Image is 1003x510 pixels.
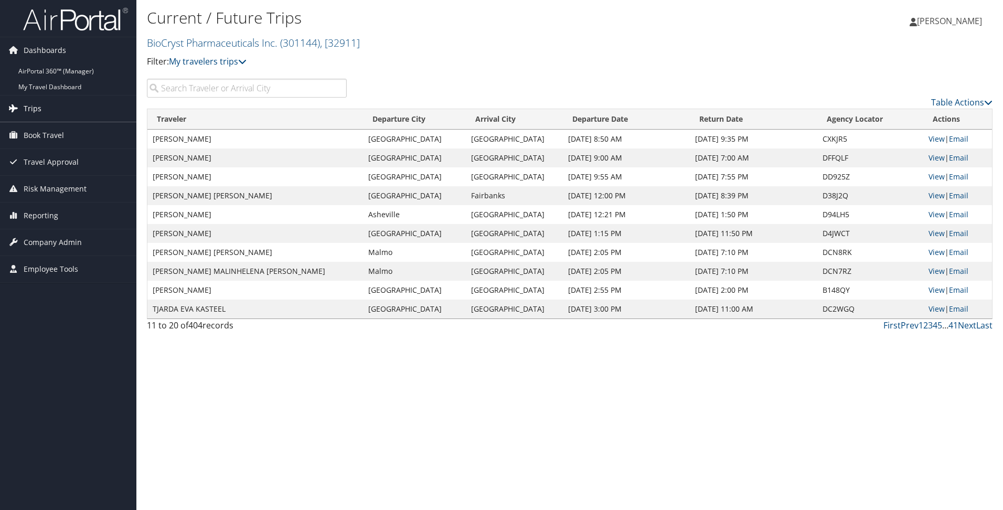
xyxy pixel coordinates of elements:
[929,209,945,219] a: View
[320,36,360,50] span: , [ 32911 ]
[976,320,993,331] a: Last
[929,190,945,200] a: View
[363,262,465,281] td: Malmo
[949,304,968,314] a: Email
[690,300,817,318] td: [DATE] 11:00 AM
[949,172,968,182] a: Email
[690,109,817,130] th: Return Date: activate to sort column ascending
[817,167,923,186] td: DD925Z
[147,281,363,300] td: [PERSON_NAME]
[363,300,465,318] td: [GEOGRAPHIC_DATA]
[949,190,968,200] a: Email
[24,203,58,229] span: Reporting
[883,320,901,331] a: First
[24,149,79,175] span: Travel Approval
[563,262,690,281] td: [DATE] 2:05 PM
[923,167,992,186] td: |
[919,320,923,331] a: 1
[923,300,992,318] td: |
[690,243,817,262] td: [DATE] 7:10 PM
[147,79,347,98] input: Search Traveler or Arrival City
[563,186,690,205] td: [DATE] 12:00 PM
[690,281,817,300] td: [DATE] 2:00 PM
[923,281,992,300] td: |
[363,205,465,224] td: Asheville
[147,167,363,186] td: [PERSON_NAME]
[466,281,563,300] td: [GEOGRAPHIC_DATA]
[817,281,923,300] td: B148QY
[929,304,945,314] a: View
[949,209,968,219] a: Email
[363,281,465,300] td: [GEOGRAPHIC_DATA]
[923,205,992,224] td: |
[929,172,945,182] a: View
[928,320,933,331] a: 3
[147,148,363,167] td: [PERSON_NAME]
[929,285,945,295] a: View
[690,205,817,224] td: [DATE] 1:50 PM
[563,300,690,318] td: [DATE] 3:00 PM
[563,167,690,186] td: [DATE] 9:55 AM
[949,228,968,238] a: Email
[690,148,817,167] td: [DATE] 7:00 AM
[923,186,992,205] td: |
[24,37,66,63] span: Dashboards
[147,224,363,243] td: [PERSON_NAME]
[23,7,128,31] img: airportal-logo.png
[363,243,465,262] td: Malmo
[817,186,923,205] td: D38J2Q
[817,243,923,262] td: DCN8RK
[937,320,942,331] a: 5
[24,176,87,202] span: Risk Management
[949,153,968,163] a: Email
[817,224,923,243] td: D4JWCT
[147,300,363,318] td: TJARDA EVA KASTEEL
[929,266,945,276] a: View
[690,130,817,148] td: [DATE] 9:35 PM
[917,15,982,27] span: [PERSON_NAME]
[929,228,945,238] a: View
[923,224,992,243] td: |
[929,247,945,257] a: View
[147,205,363,224] td: [PERSON_NAME]
[466,109,563,130] th: Arrival City: activate to sort column ascending
[466,300,563,318] td: [GEOGRAPHIC_DATA]
[942,320,948,331] span: …
[923,320,928,331] a: 2
[923,130,992,148] td: |
[363,148,465,167] td: [GEOGRAPHIC_DATA]
[363,130,465,148] td: [GEOGRAPHIC_DATA]
[923,262,992,281] td: |
[929,153,945,163] a: View
[563,130,690,148] td: [DATE] 8:50 AM
[563,205,690,224] td: [DATE] 12:21 PM
[563,243,690,262] td: [DATE] 2:05 PM
[563,109,690,130] th: Departure Date: activate to sort column descending
[817,262,923,281] td: DCN7RZ
[923,148,992,167] td: |
[466,186,563,205] td: Fairbanks
[147,262,363,281] td: [PERSON_NAME] MALINHELENA [PERSON_NAME]
[466,167,563,186] td: [GEOGRAPHIC_DATA]
[147,130,363,148] td: [PERSON_NAME]
[929,134,945,144] a: View
[24,95,41,122] span: Trips
[923,109,992,130] th: Actions
[690,224,817,243] td: [DATE] 11:50 PM
[690,167,817,186] td: [DATE] 7:55 PM
[147,7,711,29] h1: Current / Future Trips
[923,243,992,262] td: |
[24,229,82,256] span: Company Admin
[958,320,976,331] a: Next
[690,262,817,281] td: [DATE] 7:10 PM
[147,243,363,262] td: [PERSON_NAME] [PERSON_NAME]
[563,148,690,167] td: [DATE] 9:00 AM
[949,134,968,144] a: Email
[817,205,923,224] td: D94LH5
[363,167,465,186] td: [GEOGRAPHIC_DATA]
[901,320,919,331] a: Prev
[24,256,78,282] span: Employee Tools
[563,224,690,243] td: [DATE] 1:15 PM
[817,148,923,167] td: DFFQLF
[147,36,360,50] a: BioCryst Pharmaceuticals Inc.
